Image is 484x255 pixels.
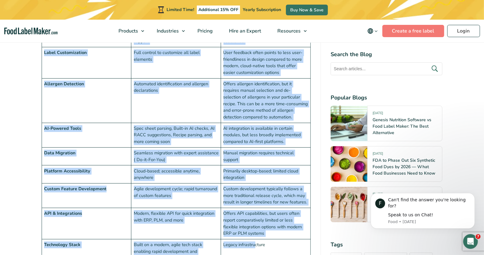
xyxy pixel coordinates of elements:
[373,111,383,118] span: [DATE]
[227,28,262,34] span: Hire an Expert
[373,117,431,136] a: Genesis Nutrition Software vs Food Label Maker: The Best Alternative
[167,7,194,13] span: Limited Time!
[155,28,179,34] span: Industries
[382,25,444,37] a: Create a free label
[447,25,480,37] a: Login
[196,28,213,34] span: Pricing
[221,208,311,239] td: Offers API capabilities, but users often report comparatively limited or less flexible integratio...
[131,184,221,208] td: Agile development cycle; rapid turnaround of custom features
[269,20,310,42] a: Resources
[44,168,90,174] strong: Platform Accessibility
[276,28,301,34] span: Resources
[197,6,240,14] span: Additional 15% OFF
[221,47,311,78] td: User feedback often points to less user-friendliness in design compared to more modern, cloud-nat...
[111,20,147,42] a: Products
[44,81,84,87] strong: Allergen Detection
[476,234,481,239] span: 7
[221,147,311,165] td: Manual migration requires technical support
[149,20,188,42] a: Industries
[331,50,442,59] h4: Search the Blog
[131,78,221,123] td: Automated identification and allergen declarations
[331,241,442,249] h4: Tags
[221,123,311,147] td: AI integration is available in certain modules, but less broadly implemented compared to AI-first...
[131,147,221,165] td: Seamless migration with expert assistance ( Do-it-For-You)
[221,184,311,208] td: Custom development typically follows a more traditional release cycle, which may result in longer...
[44,241,81,248] strong: Technology Stack
[131,208,221,239] td: Modern, flexible API for quick integration with ERP, PLM, and more
[221,78,311,123] td: Offers allergen identification, but it requires manual selection and de-selection of allergens in...
[286,5,328,15] a: Buy Now & Save
[44,49,87,56] strong: Label Customization
[221,20,268,42] a: Hire an Expert
[331,62,442,75] input: Search articles...
[44,186,107,192] strong: Custom Feature Development
[117,28,139,34] span: Products
[373,151,383,158] span: [DATE]
[131,123,221,147] td: Spec sheet parsing, Built-in AI checks, AI RACC suggestions, Recipe parsing, and more coming soon
[221,165,311,184] td: Primarily desktop-based; limited cloud integration
[131,47,221,78] td: Full control to customize all label elements
[44,150,75,156] strong: Data Migration
[373,157,435,176] a: FDA to Phase Out Six Synthetic Food Dyes by 2026 — What Food Businesses Need to Know
[463,234,478,249] iframe: Intercom live chat
[362,190,484,238] iframe: Intercom notifications message
[243,7,281,13] span: Yearly Subscription
[44,210,82,216] strong: API & Integrations
[331,94,442,102] h4: Popular Blogs
[131,165,221,184] td: Cloud-based; accessible anytime, anywhere
[189,20,219,42] a: Pricing
[44,125,81,131] strong: AI-Powered Tools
